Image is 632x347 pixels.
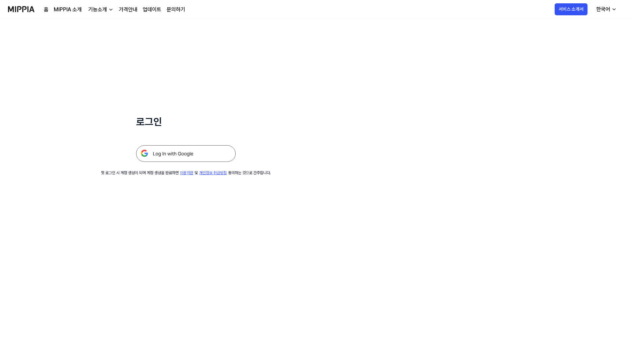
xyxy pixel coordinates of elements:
[180,171,193,175] a: 이용약관
[136,145,236,162] img: 구글 로그인 버튼
[595,5,611,13] div: 한국어
[591,3,621,16] button: 한국어
[101,170,271,176] div: 첫 로그인 시 계정 생성이 되며 계정 생성을 완료하면 및 동의하는 것으로 간주합니다.
[44,6,48,14] a: 홈
[108,7,114,12] img: down
[87,6,108,14] div: 기능소개
[119,6,137,14] a: 가격안내
[555,3,588,15] button: 서비스 소개서
[167,6,185,14] a: 문의하기
[199,171,227,175] a: 개인정보 취급방침
[54,6,82,14] a: MIPPIA 소개
[143,6,161,14] a: 업데이트
[87,6,114,14] button: 기능소개
[136,114,236,129] h1: 로그인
